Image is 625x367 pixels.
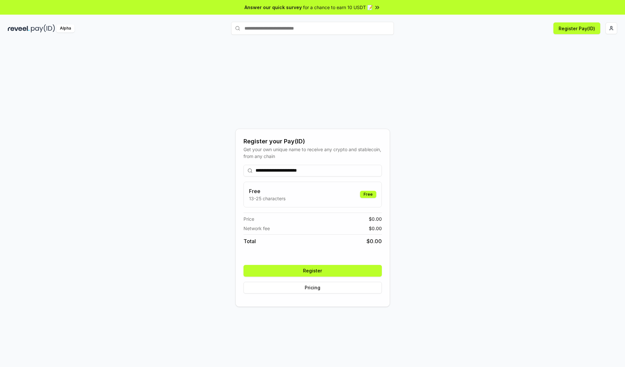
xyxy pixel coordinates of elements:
[243,237,256,245] span: Total
[553,22,600,34] button: Register Pay(ID)
[31,24,55,33] img: pay_id
[243,282,382,294] button: Pricing
[243,225,270,232] span: Network fee
[303,4,373,11] span: for a chance to earn 10 USDT 📝
[244,4,302,11] span: Answer our quick survey
[367,237,382,245] span: $ 0.00
[243,265,382,277] button: Register
[56,24,75,33] div: Alpha
[249,195,285,202] p: 13-25 characters
[243,216,254,222] span: Price
[243,146,382,160] div: Get your own unique name to receive any crypto and stablecoin, from any chain
[243,137,382,146] div: Register your Pay(ID)
[360,191,376,198] div: Free
[369,216,382,222] span: $ 0.00
[8,24,30,33] img: reveel_dark
[249,187,285,195] h3: Free
[369,225,382,232] span: $ 0.00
